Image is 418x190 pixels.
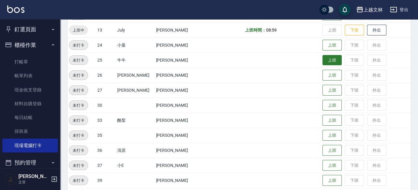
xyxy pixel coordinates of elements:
[155,173,205,188] td: [PERSON_NAME]
[322,70,342,81] button: 上班
[69,42,88,48] span: 未打卡
[96,128,116,143] td: 35
[339,4,351,16] button: save
[96,68,116,83] td: 26
[96,173,116,188] td: 39
[69,132,88,139] span: 未打卡
[96,143,116,158] td: 36
[116,68,154,83] td: [PERSON_NAME]
[69,72,88,78] span: 未打卡
[69,27,88,33] span: 上班中
[96,53,116,68] td: 25
[116,23,154,38] td: July
[2,37,58,53] button: 櫃檯作業
[155,128,205,143] td: [PERSON_NAME]
[155,83,205,98] td: [PERSON_NAME]
[322,175,342,186] button: 上班
[388,4,411,15] button: 登出
[322,130,342,141] button: 上班
[354,4,385,16] button: 上越文林
[155,113,205,128] td: [PERSON_NAME]
[69,177,88,184] span: 未打卡
[18,179,49,185] p: 主管
[116,83,154,98] td: [PERSON_NAME]
[345,25,364,36] button: 下班
[96,38,116,53] td: 24
[2,83,58,97] a: 現金收支登錄
[322,115,342,126] button: 上班
[96,158,116,173] td: 37
[2,69,58,83] a: 帳單列表
[2,55,58,69] a: 打帳單
[2,124,58,138] a: 排班表
[266,28,277,32] span: 08:59
[69,147,88,154] span: 未打卡
[322,160,342,171] button: 上班
[69,102,88,109] span: 未打卡
[5,173,17,185] img: Person
[155,53,205,68] td: [PERSON_NAME]
[2,139,58,152] a: 現場電腦打卡
[7,5,24,13] img: Logo
[96,83,116,98] td: 27
[96,23,116,38] td: 13
[155,38,205,53] td: [PERSON_NAME]
[155,98,205,113] td: [PERSON_NAME]
[322,100,342,111] button: 上班
[322,145,342,156] button: 上班
[2,155,58,170] button: 預約管理
[322,55,342,66] button: 上班
[155,158,205,173] td: [PERSON_NAME]
[367,25,386,36] button: 外出
[69,162,88,169] span: 未打卡
[155,23,205,38] td: [PERSON_NAME]
[69,57,88,63] span: 未打卡
[155,143,205,158] td: [PERSON_NAME]
[322,40,342,51] button: 上班
[116,158,154,173] td: 小E
[116,143,154,158] td: 清原
[96,98,116,113] td: 30
[69,87,88,93] span: 未打卡
[96,113,116,128] td: 33
[116,38,154,53] td: 小葉
[2,97,58,111] a: 材料自購登錄
[2,111,58,124] a: 每日結帳
[322,85,342,96] button: 上班
[116,53,154,68] td: 牛牛
[363,6,383,14] div: 上越文林
[245,28,266,32] b: 上班時間：
[116,113,154,128] td: 酪梨
[2,22,58,37] button: 釘選頁面
[18,173,49,179] h5: [PERSON_NAME]
[155,68,205,83] td: [PERSON_NAME]
[69,117,88,124] span: 未打卡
